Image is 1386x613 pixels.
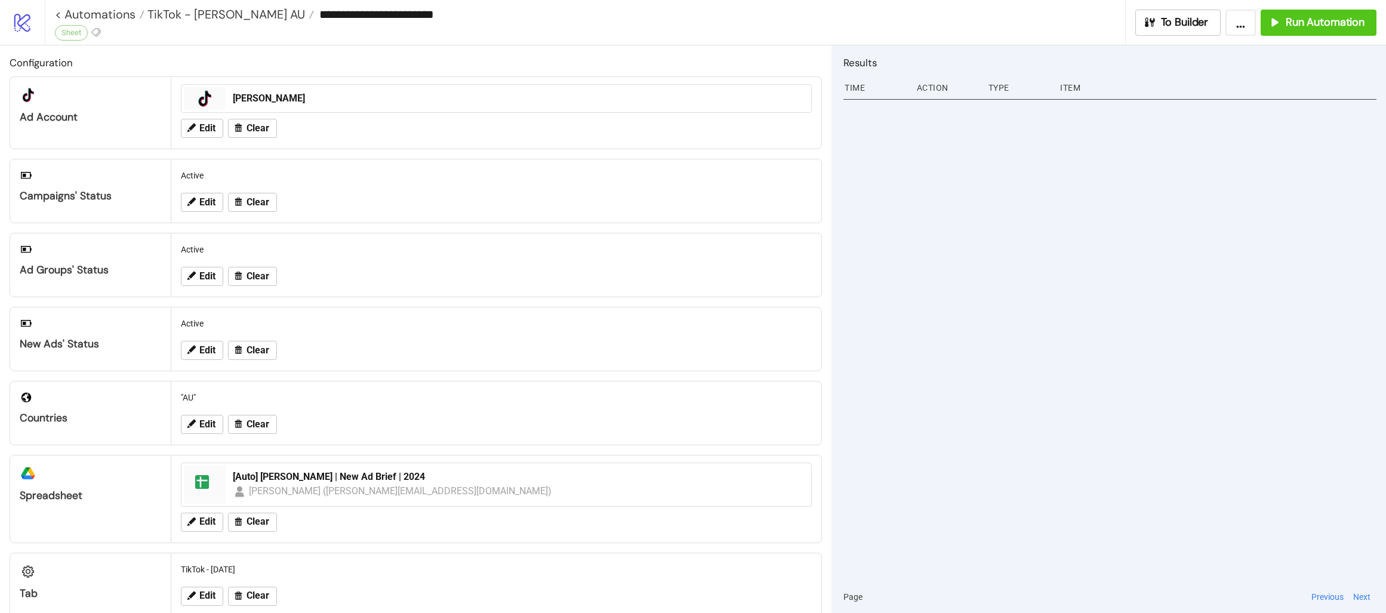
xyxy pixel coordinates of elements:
h2: Results [843,55,1376,70]
span: TikTok - [PERSON_NAME] AU [144,7,305,22]
button: Edit [181,267,223,286]
button: Edit [181,587,223,606]
a: < Automations [55,8,144,20]
button: Edit [181,193,223,212]
div: Campaigns' Status [20,189,161,203]
span: Page [843,590,863,603]
div: [Auto] [PERSON_NAME] | New Ad Brief | 2024 [233,470,804,483]
div: Tab [20,587,161,600]
span: Clear [247,345,269,356]
div: Ad Account [20,110,161,124]
div: Action [916,76,979,99]
span: Run Automation [1286,16,1365,29]
button: Next [1350,590,1374,603]
button: ... [1225,10,1256,36]
div: Countries [20,411,161,425]
span: Clear [247,516,269,527]
div: Type [987,76,1051,99]
button: Clear [228,415,277,434]
div: Ad Groups' Status [20,263,161,277]
div: Sheet [55,25,88,41]
button: Edit [181,415,223,434]
div: TikTok - [DATE] [176,558,817,581]
div: "AU" [176,386,817,409]
span: Edit [199,516,215,527]
div: Spreadsheet [20,489,161,503]
button: Edit [181,119,223,138]
button: Clear [228,513,277,532]
div: Active [176,164,817,187]
div: Time [843,76,907,99]
span: Clear [247,590,269,601]
div: [PERSON_NAME] ([PERSON_NAME][EMAIL_ADDRESS][DOMAIN_NAME]) [249,483,552,498]
button: Previous [1308,590,1347,603]
span: Edit [199,271,215,282]
button: To Builder [1135,10,1221,36]
span: To Builder [1161,16,1209,29]
button: Clear [228,341,277,360]
span: Edit [199,123,215,134]
a: TikTok - [PERSON_NAME] AU [144,8,314,20]
span: Clear [247,419,269,430]
button: Edit [181,513,223,532]
span: Clear [247,123,269,134]
div: [PERSON_NAME] [233,92,804,105]
span: Edit [199,345,215,356]
div: New Ads' Status [20,337,161,351]
button: Clear [228,267,277,286]
div: Active [176,312,817,335]
h2: Configuration [10,55,822,70]
span: Clear [247,197,269,208]
div: Active [176,238,817,261]
button: Clear [228,193,277,212]
div: Item [1059,76,1376,99]
span: Clear [247,271,269,282]
button: Clear [228,119,277,138]
span: Edit [199,590,215,601]
button: Clear [228,587,277,606]
span: Edit [199,419,215,430]
button: Run Automation [1261,10,1376,36]
button: Edit [181,341,223,360]
span: Edit [199,197,215,208]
